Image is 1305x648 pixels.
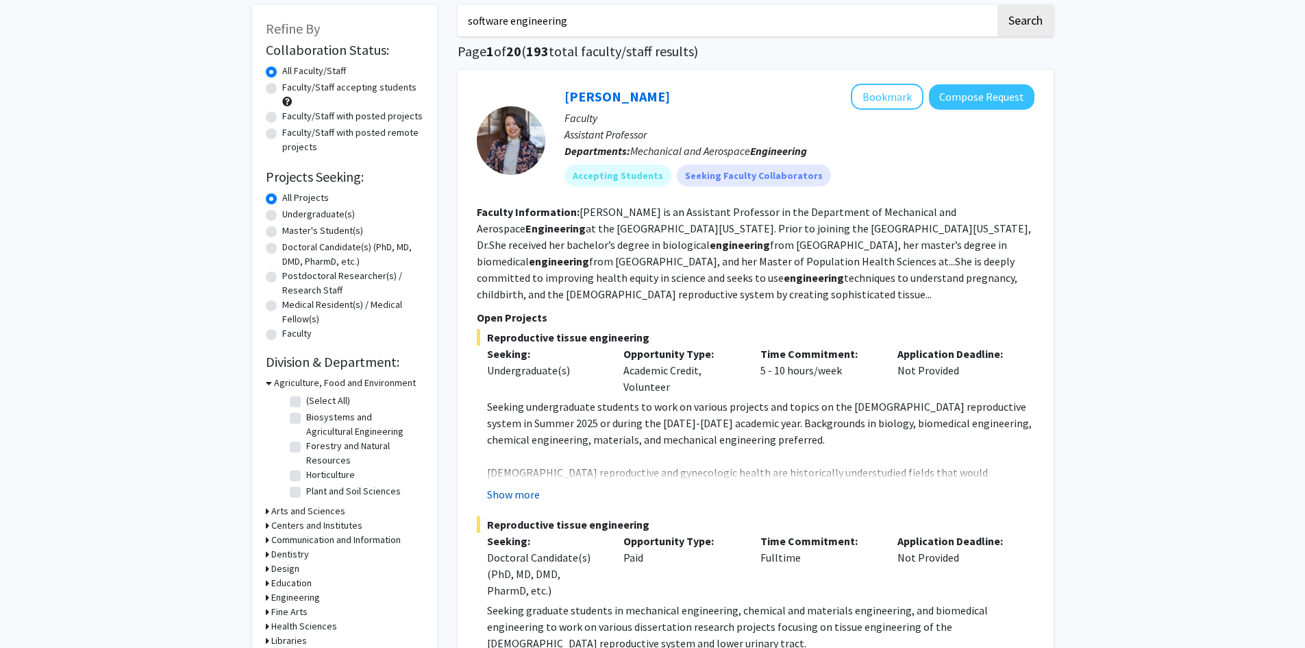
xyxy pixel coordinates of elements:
p: Opportunity Type: [623,346,740,362]
h2: Division & Department: [266,354,423,370]
label: Undergraduate(s) [282,207,355,221]
b: Engineering [525,221,586,235]
fg-read-more: [PERSON_NAME] is an Assistant Professor in the Department of Mechanical and Aerospace at the [GEO... [477,205,1031,301]
h3: Communication and Information [271,533,401,547]
label: Biosystems and Agricultural Engineering [306,410,420,439]
label: Plant and Soil Sciences [306,484,401,499]
h3: Arts and Sciences [271,504,345,518]
b: Faculty Information: [477,205,580,219]
h3: Centers and Institutes [271,518,362,533]
h3: Design [271,562,299,576]
div: Academic Credit, Volunteer [613,346,750,395]
b: engineering [529,254,589,268]
p: Seeking: [487,346,604,362]
p: Time Commitment: [760,533,877,549]
h3: Engineering [271,590,320,605]
p: Assistant Professor [564,126,1034,143]
label: Doctoral Candidate(s) (PhD, MD, DMD, PharmD, etc.) [282,240,423,269]
button: Add Samantha Zambuto to Bookmarks [851,84,923,110]
h2: Collaboration Status: [266,42,423,58]
iframe: Chat [10,586,58,638]
div: Not Provided [887,346,1024,395]
label: All Projects [282,191,329,205]
p: Open Projects [477,309,1034,326]
h3: Agriculture, Food and Environment [274,376,416,390]
p: Time Commitment: [760,346,877,362]
b: Engineering [750,144,807,158]
h3: Education [271,576,312,590]
label: All Faculty/Staff [282,64,346,78]
button: Search [997,5,1054,36]
h3: Libraries [271,634,307,648]
p: Opportunity Type: [623,533,740,549]
p: Seeking: [487,533,604,549]
span: Mechanical and Aerospace [630,144,807,158]
h3: Fine Arts [271,605,308,619]
span: Reproductive tissue engineering [477,329,1034,346]
label: Forestry and Natural Resources [306,439,420,468]
button: Compose Request to Samantha Zambuto [929,84,1034,110]
label: Faculty [282,326,312,341]
label: (Select All) [306,394,350,408]
span: Refine By [266,20,320,37]
p: [DEMOGRAPHIC_DATA] reproductive and gynecologic health are historically understudied fields that ... [487,464,1034,563]
h3: Health Sciences [271,619,337,634]
label: Horticulture [306,468,355,482]
label: Master's Student(s) [282,224,363,238]
span: 193 [526,43,549,60]
b: Departments: [564,144,630,158]
mat-chip: Seeking Faculty Collaborators [677,165,831,187]
span: 20 [506,43,521,60]
h1: Page of ( total faculty/staff results) [458,43,1054,60]
div: Doctoral Candidate(s) (PhD, MD, DMD, PharmD, etc.) [487,549,604,599]
div: 5 - 10 hours/week [750,346,887,395]
p: Seeking undergraduate students to work on various projects and topics on the [DEMOGRAPHIC_DATA] r... [487,398,1034,448]
label: Medical Resident(s) / Medical Fellow(s) [282,298,423,326]
p: Faculty [564,110,1034,126]
div: Not Provided [887,533,1024,599]
label: Faculty/Staff with posted projects [282,109,423,123]
h3: Dentistry [271,547,309,562]
a: [PERSON_NAME] [564,88,670,105]
label: Faculty/Staff with posted remote projects [282,125,423,154]
span: 1 [486,43,494,60]
div: Paid [613,533,750,599]
b: engineering [710,238,770,252]
mat-chip: Accepting Students [564,165,671,187]
b: engineering [784,271,844,285]
div: Undergraduate(s) [487,362,604,379]
span: Reproductive tissue engineering [477,516,1034,533]
div: Fulltime [750,533,887,599]
p: Application Deadline: [897,346,1014,362]
input: Search Keywords [458,5,995,36]
button: Show more [487,486,540,503]
p: Application Deadline: [897,533,1014,549]
label: Faculty/Staff accepting students [282,80,417,95]
label: Postdoctoral Researcher(s) / Research Staff [282,269,423,298]
h2: Projects Seeking: [266,169,423,185]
